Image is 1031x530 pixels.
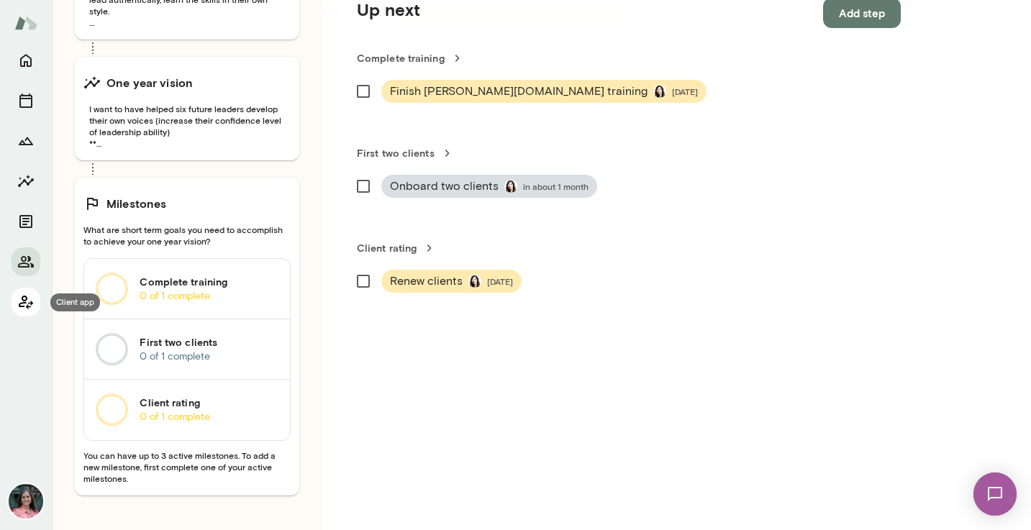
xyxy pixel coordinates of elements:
[84,319,290,380] a: First two clients0 of 1 complete
[140,349,278,364] p: 0 of 1 complete
[140,335,278,349] h6: First two clients
[653,85,666,98] img: Angela Byers
[381,175,597,198] div: Onboard two clientsAngela Byersin about 1 month
[12,288,40,316] button: Client app
[12,167,40,196] button: Insights
[83,258,291,441] div: Complete training0 of 1 completeFirst two clients0 of 1 completeClient rating0 of 1 complete
[381,80,707,103] div: Finish [PERSON_NAME][DOMAIN_NAME] trainingAngela Byers[DATE]
[357,241,901,255] a: Client rating
[83,103,291,149] span: I want to have helped six future leaders develop their own voices (increase their confidence leve...
[9,484,43,518] img: Michelle Rangel
[12,86,40,115] button: Sessions
[672,86,698,97] span: [DATE]
[12,207,40,236] button: Documents
[83,224,291,247] span: What are short term goals you need to accomplish to achieve your one year vision?
[390,178,499,195] span: Onboard two clients
[140,275,278,289] h6: Complete training
[504,180,517,193] img: Angela Byers
[75,57,299,160] button: One year visionI want to have helped six future leaders develop their own voices (increase their ...
[390,273,463,290] span: Renew clients
[106,195,167,212] h6: Milestones
[83,449,291,484] span: You can have up to 3 active milestones. To add a new milestone, first complete one of your active...
[12,46,40,75] button: Home
[357,51,901,65] a: Complete training
[468,275,481,288] img: Angela Byers
[140,289,278,303] p: 0 of 1 complete
[50,293,100,311] div: Client app
[523,181,589,192] span: in about 1 month
[12,247,40,276] button: Members
[357,146,901,160] a: First two clients
[140,410,278,424] p: 0 of 1 complete
[381,270,522,293] div: Renew clientsAngela Byers[DATE]
[84,380,290,440] a: Client rating0 of 1 complete
[390,83,648,100] span: Finish [PERSON_NAME][DOMAIN_NAME] training
[140,396,278,410] h6: Client rating
[12,127,40,155] button: Growth Plan
[84,259,290,319] a: Complete training0 of 1 complete
[106,74,193,91] h6: One year vision
[14,9,37,37] img: Mento
[487,275,513,287] span: [DATE]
